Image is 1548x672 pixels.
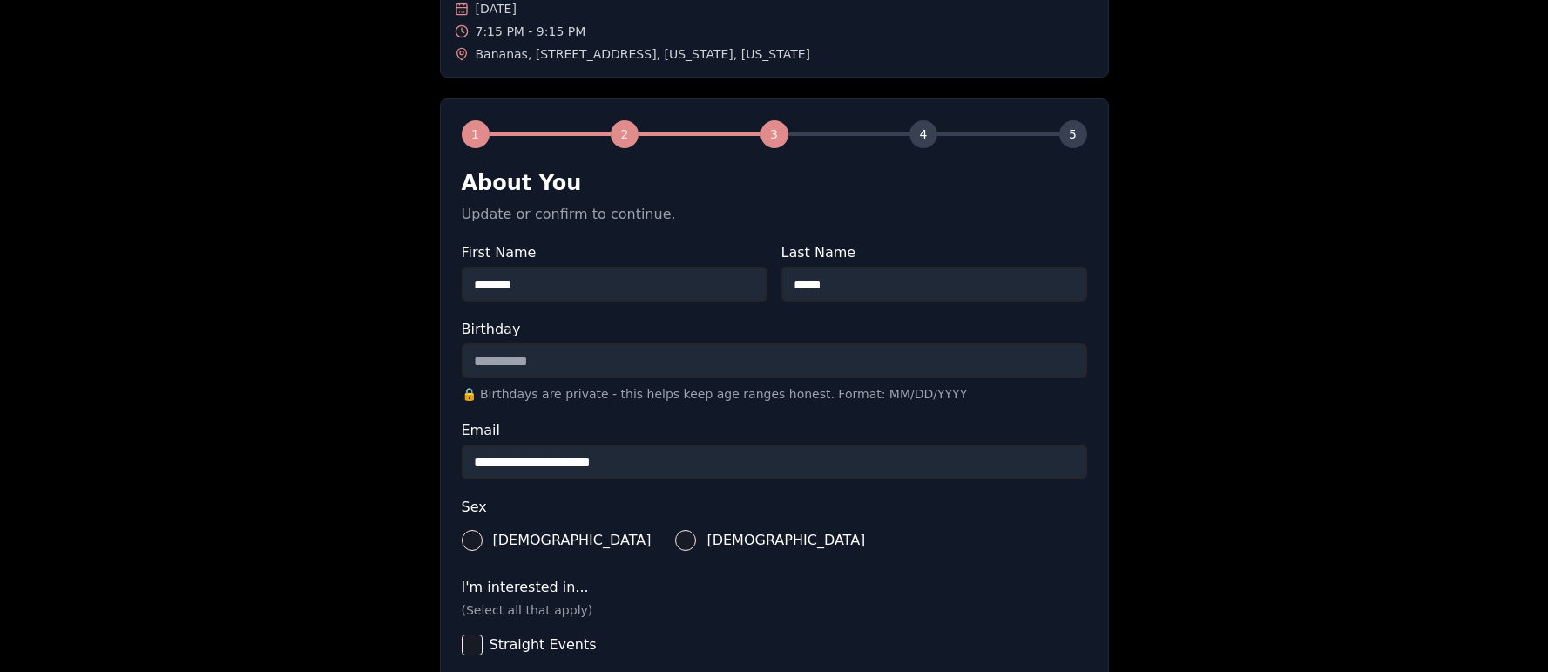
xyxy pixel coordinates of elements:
button: Straight Events [462,635,483,655]
label: Last Name [781,246,1087,260]
span: [DEMOGRAPHIC_DATA] [493,533,652,547]
span: Straight Events [490,638,597,652]
label: Sex [462,500,1087,514]
label: Email [462,424,1087,438]
p: Update or confirm to continue. [462,204,1087,225]
label: Birthday [462,322,1087,336]
div: 5 [1059,120,1087,148]
span: [DEMOGRAPHIC_DATA] [706,533,865,547]
div: 1 [462,120,490,148]
button: [DEMOGRAPHIC_DATA] [462,530,483,551]
span: 7:15 PM - 9:15 PM [476,23,586,40]
h2: About You [462,169,1087,197]
span: Bananas , [STREET_ADDRESS] , [US_STATE] , [US_STATE] [476,45,811,63]
label: I'm interested in... [462,580,1087,594]
div: 3 [760,120,788,148]
div: 4 [909,120,937,148]
label: First Name [462,246,767,260]
p: (Select all that apply) [462,601,1087,619]
div: 2 [611,120,639,148]
button: [DEMOGRAPHIC_DATA] [675,530,696,551]
p: 🔒 Birthdays are private - this helps keep age ranges honest. Format: MM/DD/YYYY [462,385,1087,403]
